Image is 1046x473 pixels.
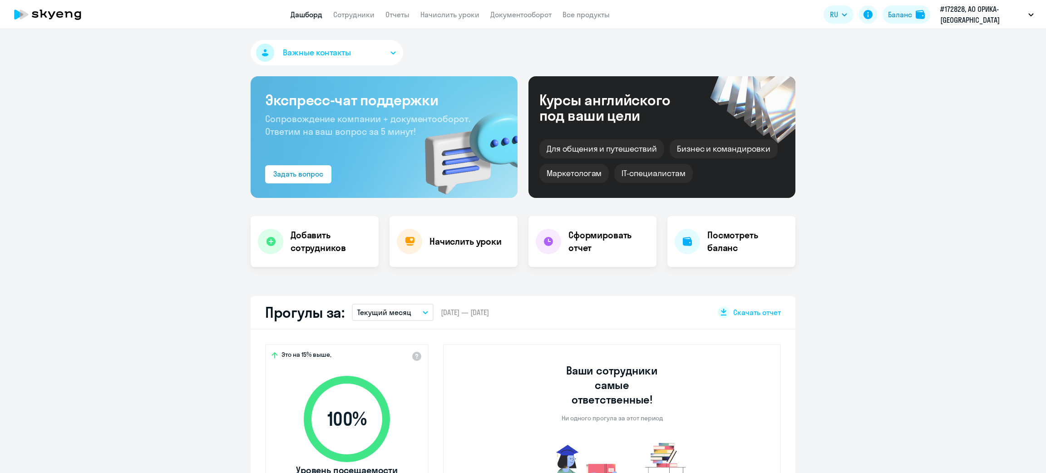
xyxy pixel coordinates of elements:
a: Начислить уроки [420,10,479,19]
h4: Добавить сотрудников [291,229,371,254]
div: Баланс [888,9,912,20]
p: Текущий месяц [357,307,411,318]
a: Все продукты [562,10,610,19]
span: Сопровождение компании + документооборот. Ответим на ваш вопрос за 5 минут! [265,113,470,137]
div: IT-специалистам [614,164,692,183]
div: Для общения и путешествий [539,139,664,158]
h4: Посмотреть баланс [707,229,788,254]
p: #172828, АО ОРИКА-[GEOGRAPHIC_DATA] [940,4,1025,25]
img: balance [916,10,925,19]
h2: Прогулы за: [265,303,345,321]
span: Это на 15% выше, [281,350,331,361]
span: RU [830,9,838,20]
button: Балансbalance [883,5,930,24]
a: Сотрудники [333,10,375,19]
button: Задать вопрос [265,165,331,183]
span: 100 % [295,408,399,430]
a: Отчеты [385,10,410,19]
img: bg-img [412,96,518,198]
button: Текущий месяц [352,304,434,321]
button: RU [824,5,854,24]
p: Ни одного прогула за этот период [562,414,663,422]
h3: Экспресс-чат поддержки [265,91,503,109]
div: Курсы английского под ваши цели [539,92,695,123]
a: Дашборд [291,10,322,19]
a: Документооборот [490,10,552,19]
button: #172828, АО ОРИКА-[GEOGRAPHIC_DATA] [936,4,1038,25]
span: [DATE] — [DATE] [441,307,489,317]
span: Важные контакты [283,47,351,59]
span: Скачать отчет [733,307,781,317]
h4: Начислить уроки [429,235,502,248]
div: Маркетологам [539,164,609,183]
div: Задать вопрос [273,168,323,179]
h3: Ваши сотрудники самые ответственные! [554,363,671,407]
h4: Сформировать отчет [568,229,649,254]
div: Бизнес и командировки [670,139,778,158]
button: Важные контакты [251,40,403,65]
